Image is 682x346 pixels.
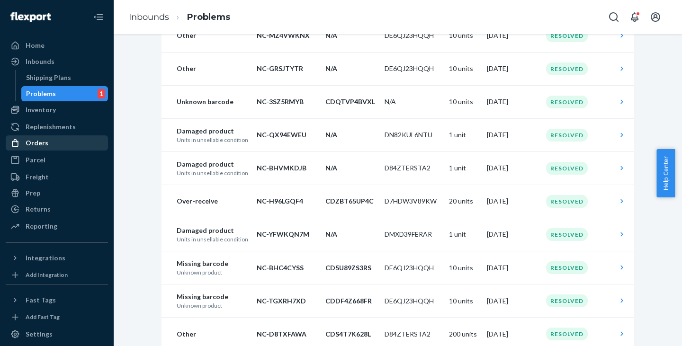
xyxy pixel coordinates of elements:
[257,130,318,140] p: NC-QX94EWEU
[6,135,108,151] a: Orders
[26,204,51,214] div: Returns
[10,12,51,22] img: Flexport logo
[26,188,40,198] div: Prep
[26,271,68,279] div: Add Integration
[325,163,377,173] p: N/A
[121,3,238,31] ol: breadcrumbs
[6,54,108,69] a: Inbounds
[257,263,318,273] p: NC-BHC4CYSS
[546,29,588,42] div: Resolved
[177,169,249,177] p: Units in unsellable condition
[445,19,483,52] td: 10 units
[445,284,483,318] td: 10 units
[26,138,48,148] div: Orders
[129,12,169,22] a: Inbounds
[26,253,65,263] div: Integrations
[177,235,249,243] p: Units in unsellable condition
[445,85,483,118] td: 10 units
[381,251,445,284] td: DE6QJ23HQQH
[546,261,588,274] div: Resolved
[26,329,53,339] div: Settings
[381,185,445,218] td: D7HDW3V89KW
[325,329,377,339] p: CDS4T7K628L
[325,296,377,306] p: CDDF4Z668FR
[445,118,483,151] td: 1 unit
[6,250,108,266] button: Integrations
[445,52,483,85] td: 10 units
[483,85,542,118] td: [DATE]
[381,52,445,85] td: DE6QJ23HQQH
[177,268,249,276] p: Unknown product
[381,218,445,251] td: DMXD39FERAR
[483,52,542,85] td: [DATE]
[177,64,249,73] p: Other
[177,329,249,339] p: Other
[26,222,57,231] div: Reporting
[26,89,56,98] div: Problems
[483,151,542,185] td: [DATE]
[177,126,249,136] p: Damaged product
[325,130,377,140] p: N/A
[546,96,588,108] div: Resolved
[177,31,249,40] p: Other
[187,12,230,22] a: Problems
[604,8,623,27] button: Open Search Box
[26,172,49,182] div: Freight
[89,8,108,27] button: Close Navigation
[381,19,445,52] td: DE6QJ23HQQH
[381,85,445,118] td: N/A
[546,294,588,307] div: Resolved
[483,185,542,218] td: [DATE]
[325,64,377,73] p: N/A
[6,38,108,53] a: Home
[26,155,45,165] div: Parcel
[546,129,588,142] div: Resolved
[26,295,56,305] div: Fast Tags
[325,97,377,106] p: CDQTVP4BVXL
[445,251,483,284] td: 10 units
[325,263,377,273] p: CD5U89ZS3RS
[177,160,249,169] p: Damaged product
[546,62,588,75] div: Resolved
[21,70,108,85] a: Shipping Plans
[26,41,45,50] div: Home
[646,8,665,27] button: Open account menu
[483,118,542,151] td: [DATE]
[26,105,56,115] div: Inventory
[6,219,108,234] a: Reporting
[257,163,318,173] p: NC-BHVMKDJB
[26,57,54,66] div: Inbounds
[98,89,105,98] div: 1
[177,302,249,310] p: Unknown product
[483,19,542,52] td: [DATE]
[6,327,108,342] a: Settings
[483,218,542,251] td: [DATE]
[6,186,108,201] a: Prep
[546,195,588,208] div: Resolved
[325,196,377,206] p: CDZBT65UP4C
[26,73,71,82] div: Shipping Plans
[26,313,60,321] div: Add Fast Tag
[625,8,644,27] button: Open notifications
[656,149,675,197] button: Help Center
[6,269,108,281] a: Add Integration
[381,151,445,185] td: D84ZTERSTA2
[257,296,318,306] p: NC-TGXRH7XD
[483,251,542,284] td: [DATE]
[483,284,542,318] td: [DATE]
[445,151,483,185] td: 1 unit
[6,169,108,185] a: Freight
[21,86,108,101] a: Problems1
[6,119,108,134] a: Replenishments
[257,329,318,339] p: NC-D8TXFAWA
[381,118,445,151] td: DN82KUL6NTU
[546,228,588,241] div: Resolved
[257,230,318,239] p: NC-YFWKQN7M
[177,226,249,235] p: Damaged product
[177,97,249,106] p: Unknown barcode
[6,202,108,217] a: Returns
[325,31,377,40] p: N/A
[177,136,249,144] p: Units in unsellable condition
[177,259,249,268] p: Missing barcode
